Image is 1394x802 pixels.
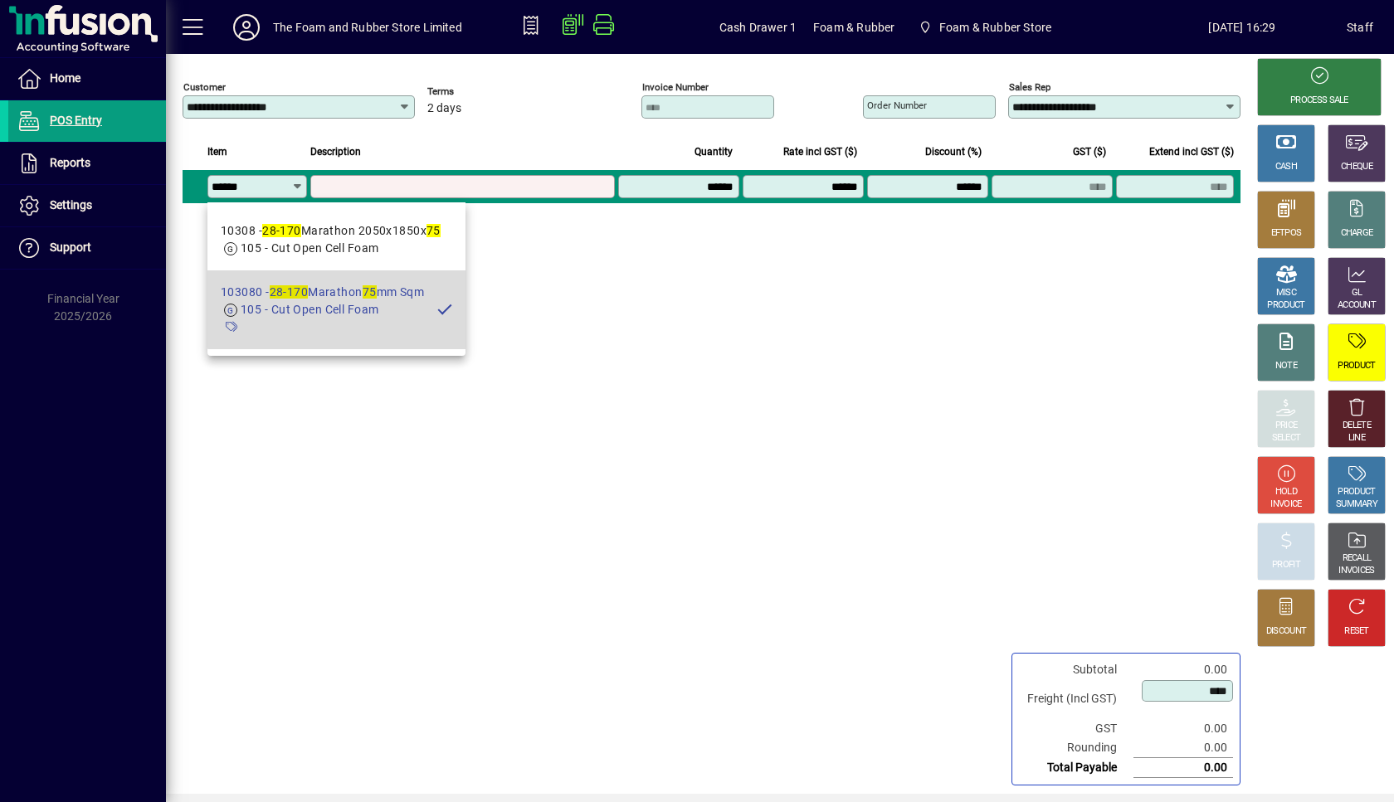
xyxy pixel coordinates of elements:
[207,143,227,161] span: Item
[911,12,1058,42] span: Foam & Rubber Store
[1338,360,1375,372] div: PRODUCT
[1133,719,1233,738] td: 0.00
[8,58,166,100] a: Home
[1019,660,1133,679] td: Subtotal
[1343,420,1371,432] div: DELETE
[183,81,226,93] mat-label: Customer
[8,227,166,269] a: Support
[1133,738,1233,758] td: 0.00
[1275,486,1297,498] div: HOLD
[1272,559,1300,571] div: PROFIT
[1133,758,1233,778] td: 0.00
[1290,95,1348,107] div: PROCESS SALE
[8,185,166,226] a: Settings
[813,14,894,41] span: Foam & Rubber
[695,143,733,161] span: Quantity
[1276,287,1296,299] div: MISC
[1352,287,1362,299] div: GL
[1272,432,1301,445] div: SELECT
[783,143,857,161] span: Rate incl GST ($)
[273,14,462,41] div: The Foam and Rubber Store Limited
[1266,625,1306,638] div: DISCOUNT
[50,114,102,127] span: POS Entry
[925,143,982,161] span: Discount (%)
[1019,679,1133,719] td: Freight (Incl GST)
[1341,161,1372,173] div: CHEQUE
[50,156,90,169] span: Reports
[1133,660,1233,679] td: 0.00
[8,143,166,184] a: Reports
[1267,299,1304,312] div: PRODUCT
[50,241,91,254] span: Support
[1338,299,1376,312] div: ACCOUNT
[427,102,461,115] span: 2 days
[1336,498,1377,511] div: SUMMARY
[1343,552,1372,565] div: RECALL
[1149,143,1234,161] span: Extend incl GST ($)
[220,12,273,42] button: Profile
[1347,14,1373,41] div: Staff
[867,100,927,111] mat-label: Order number
[1019,738,1133,758] td: Rounding
[1271,227,1302,240] div: EFTPOS
[1270,498,1301,511] div: INVOICE
[427,86,527,97] span: Terms
[1344,625,1369,638] div: RESET
[1275,420,1298,432] div: PRICE
[719,14,797,41] span: Cash Drawer 1
[1338,565,1374,577] div: INVOICES
[1019,758,1133,778] td: Total Payable
[1009,81,1050,93] mat-label: Sales rep
[1275,360,1297,372] div: NOTE
[1073,143,1106,161] span: GST ($)
[642,81,709,93] mat-label: Invoice number
[1138,14,1347,41] span: [DATE] 16:29
[310,143,361,161] span: Description
[1348,432,1365,445] div: LINE
[1338,486,1375,498] div: PRODUCT
[939,14,1051,41] span: Foam & Rubber Store
[1341,227,1373,240] div: CHARGE
[50,71,80,85] span: Home
[50,198,92,211] span: Settings
[1019,719,1133,738] td: GST
[1275,161,1297,173] div: CASH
